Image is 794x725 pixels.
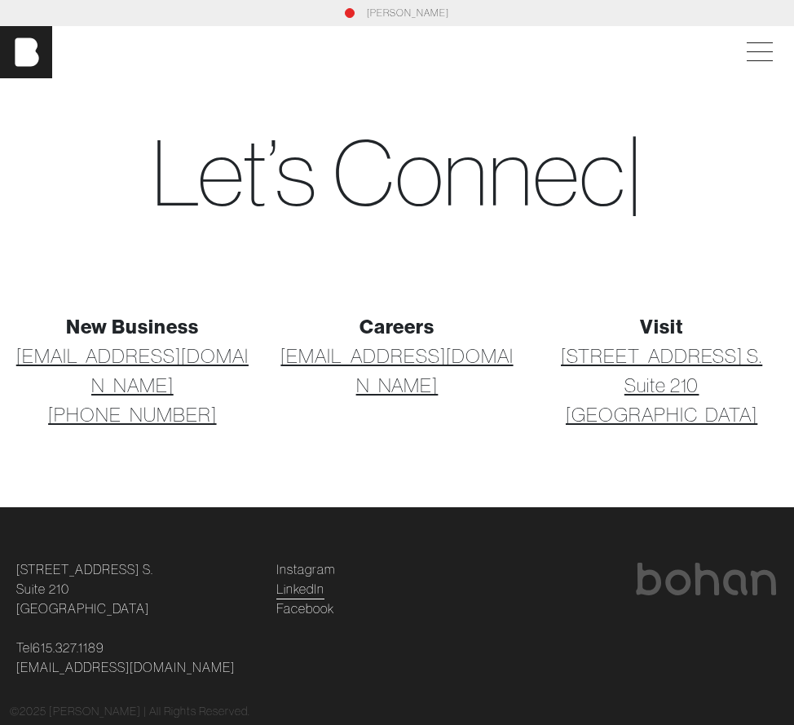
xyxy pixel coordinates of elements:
a: [PERSON_NAME] [367,6,449,20]
a: [EMAIL_ADDRESS][DOMAIN_NAME] [10,341,255,400]
a: 615.327.1189 [33,638,104,657]
a: [STREET_ADDRESS] S.Suite 210[GEOGRAPHIC_DATA] [16,559,153,618]
a: [PHONE_NUMBER] [48,400,216,429]
p: Tel [16,638,257,677]
img: bohan logo [634,563,778,595]
div: Careers [275,312,520,341]
a: Facebook [276,599,334,618]
a: [EMAIL_ADDRESS][DOMAIN_NAME] [16,657,235,677]
a: [STREET_ADDRESS] S.Suite 210[GEOGRAPHIC_DATA] [561,341,762,429]
a: Instagram [276,559,335,579]
div: New Business [10,312,255,341]
span: C o n n e c [333,114,625,229]
div: © 2025 [10,703,784,720]
a: LinkedIn [276,579,324,599]
p: [PERSON_NAME] | All Rights Reserved. [49,703,250,720]
span: Let’s [152,114,317,229]
a: [EMAIL_ADDRESS][DOMAIN_NAME] [275,341,520,400]
div: Visit [539,312,784,341]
